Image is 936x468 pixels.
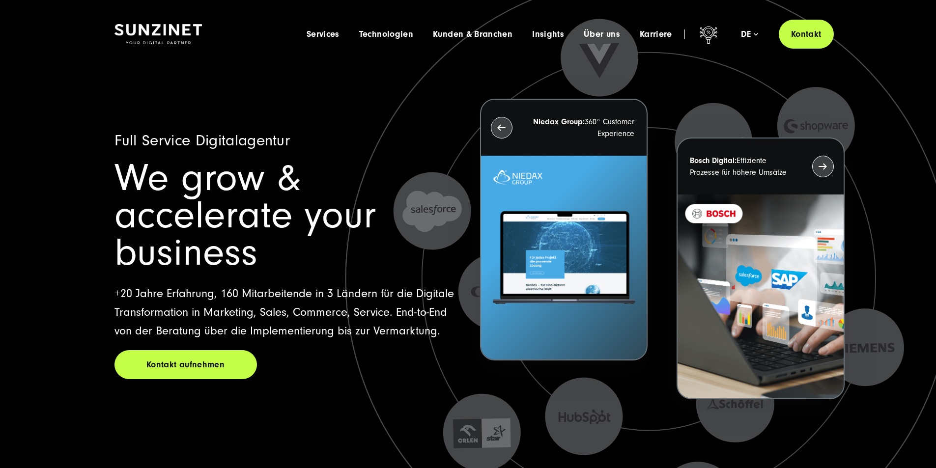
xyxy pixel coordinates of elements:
p: +20 Jahre Erfahrung, 160 Mitarbeitende in 3 Ländern für die Digitale Transformation in Marketing,... [114,284,456,340]
div: de [741,29,758,39]
a: Services [307,29,340,39]
p: 360° Customer Experience [530,116,634,139]
a: Karriere [640,29,672,39]
a: Über uns [584,29,620,39]
a: Insights [532,29,564,39]
a: Kunden & Branchen [433,29,512,39]
a: Kontakt [779,20,834,49]
img: BOSCH - Kundeprojekt - Digital Transformation Agentur SUNZINET [678,194,843,398]
strong: Bosch Digital: [690,156,737,165]
img: Letztes Projekt von Niedax. Ein Laptop auf dem die Niedax Website geöffnet ist, auf blauem Hinter... [481,156,647,359]
img: SUNZINET Full Service Digital Agentur [114,24,202,45]
a: Technologien [359,29,413,39]
p: Effiziente Prozesse für höhere Umsätze [690,155,794,178]
strong: Niedax Group: [533,117,585,126]
a: Kontakt aufnehmen [114,350,257,379]
button: Bosch Digital:Effiziente Prozesse für höhere Umsätze BOSCH - Kundeprojekt - Digital Transformatio... [677,138,844,399]
span: Full Service Digitalagentur [114,132,290,149]
button: Niedax Group:360° Customer Experience Letztes Projekt von Niedax. Ein Laptop auf dem die Niedax W... [480,99,648,360]
h1: We grow & accelerate your business [114,160,456,272]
